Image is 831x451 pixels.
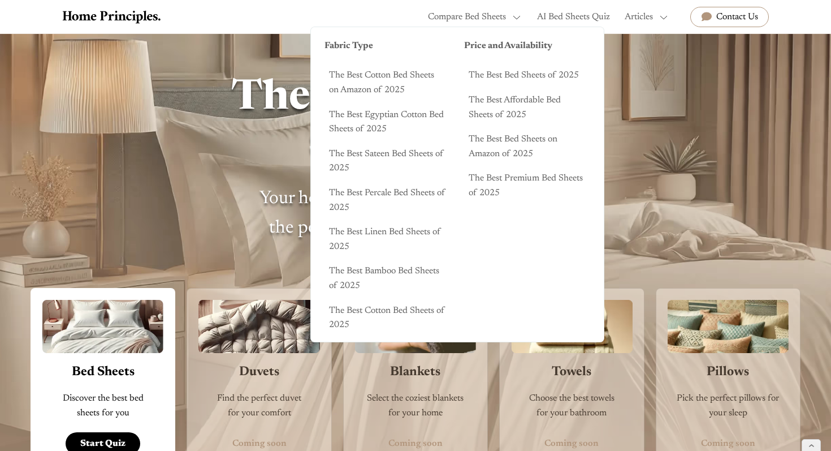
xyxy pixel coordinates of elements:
[198,392,319,420] p: Find the perfect duvet for your comfort
[324,144,451,178] a: The Best Sateen Bed Sheets of 2025
[533,7,615,27] a: AI Bed Sheets Quiz
[239,364,279,380] h3: Duvets
[42,392,163,420] p: Discover the best bed sheets for you
[324,340,451,374] a: The Best Flannel Bed Sheets of 2025
[390,364,440,380] h3: Blankets
[355,392,476,420] p: Select the coziest blankets for your home
[324,300,451,335] a: The Best Cotton Bed Sheets of 2025
[464,90,590,124] a: The Best Affordable Bed Sheets of 2025
[668,392,789,420] p: Pick the perfect pillows for your sleep
[324,65,451,100] a: The Best Cotton Bed Sheets on Amazon of 2025
[552,364,591,380] h3: Towels
[620,7,674,27] div: Articles
[62,10,164,24] a: home
[464,41,590,51] h3: Price and Availability
[31,184,800,242] p: Your home, your style - let us guide you to the perfect choices that match your life
[511,392,632,420] p: Choose the best towels for your bathroom
[464,129,590,164] a: The Best Bed Sheets on Amazon of 2025
[324,222,451,256] a: The Best Linen Bed Sheets of 2025
[324,41,451,51] h3: Fabric Type
[324,105,451,139] a: The Best Egyptian Cotton Bed Sheets of 2025
[31,77,800,166] h1: The home you love starts here
[716,8,758,26] div: Contact Us
[324,261,451,295] a: The Best Bamboo Bed Sheets of 2025
[690,7,769,27] a: Contact Us
[423,7,528,27] div: Compare Bed Sheets
[464,168,590,203] a: The Best Premium Bed Sheets of 2025
[324,183,451,217] a: The Best Percale Bed Sheets of 2025
[625,10,653,25] div: Articles
[310,27,604,342] nav: Compare Bed Sheets
[72,364,135,380] h3: Bed Sheets
[464,65,590,85] a: The Best Bed Sheets of 2025
[707,364,749,380] h3: Pillows
[428,10,506,25] div: Compare Bed Sheets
